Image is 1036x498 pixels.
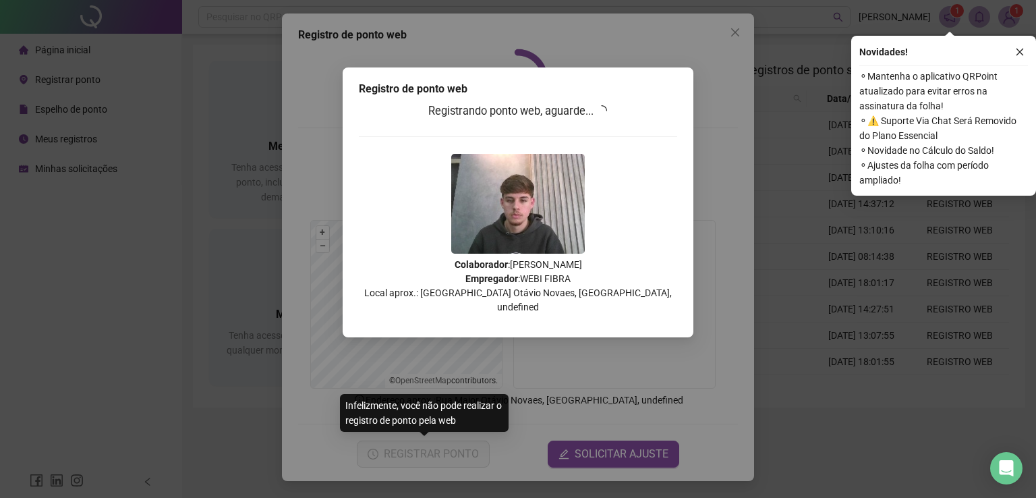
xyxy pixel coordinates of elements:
span: ⚬ Mantenha o aplicativo QRPoint atualizado para evitar erros na assinatura da folha! [859,69,1028,113]
div: Registro de ponto web [359,81,677,97]
img: 9k= [451,154,585,254]
h3: Registrando ponto web, aguarde... [359,103,677,120]
div: Infelizmente, você não pode realizar o registro de ponto pela web [340,394,509,432]
strong: Colaborador [455,259,508,270]
span: ⚬ Ajustes da folha com período ampliado! [859,158,1028,188]
span: close [1015,47,1025,57]
span: loading [594,103,610,118]
p: : [PERSON_NAME] : WEBI FIBRA Local aprox.: [GEOGRAPHIC_DATA] Otávio Novaes, [GEOGRAPHIC_DATA], un... [359,258,677,314]
span: Novidades ! [859,45,908,59]
strong: Empregador [465,273,518,284]
span: ⚬ ⚠️ Suporte Via Chat Será Removido do Plano Essencial [859,113,1028,143]
div: Open Intercom Messenger [990,452,1023,485]
span: ⚬ Novidade no Cálculo do Saldo! [859,143,1028,158]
